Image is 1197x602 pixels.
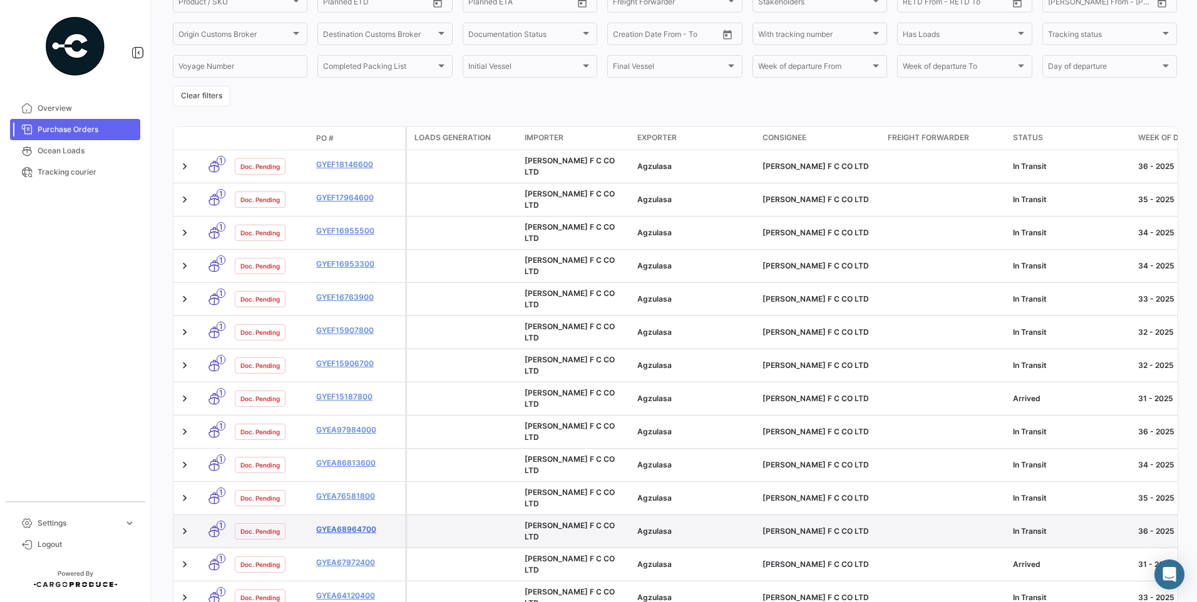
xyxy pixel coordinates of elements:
span: Doc. Pending [240,360,280,370]
button: Clear filters [173,86,230,106]
a: Expand/Collapse Row [178,160,191,173]
span: SEUNG JIN F C CO LTD [763,261,869,270]
span: SEUNG JIN F C CO LTD [763,460,869,469]
span: Agzulasa [637,559,672,569]
div: In Transit [1013,161,1128,172]
datatable-header-cell: Exporter [632,127,758,150]
span: Agzulasa [637,195,672,204]
a: GYEF15906700 [316,358,400,369]
input: To [639,31,689,40]
span: SEUNG JIN F C CO LTD [525,322,615,342]
span: Tracking status [1048,31,1160,40]
span: Week of departure To [903,64,1015,73]
div: In Transit [1013,227,1128,238]
span: Doc. Pending [240,526,280,536]
span: PO # [316,133,334,144]
span: Agzulasa [637,526,672,536]
span: Doc. Pending [240,460,280,470]
span: Ocean Loads [38,145,135,156]
span: SEUNG JIN F C CO LTD [763,394,869,403]
span: Exporter [637,132,677,143]
div: In Transit [1013,260,1128,272]
span: With tracking number [758,31,870,40]
span: SEUNG JIN F C CO LTD [525,454,615,475]
span: SEUNG JIN F C CO LTD [763,559,869,569]
img: powered-by.png [44,15,106,78]
span: Agzulasa [637,327,672,337]
span: 1 [217,487,225,497]
span: Documentation Status [468,31,580,40]
span: Importer [525,132,563,143]
div: In Transit [1013,360,1128,371]
a: GYEF16763900 [316,292,400,303]
span: Agzulasa [637,593,672,602]
span: 1 [217,255,225,265]
button: Open calendar [718,25,737,44]
datatable-header-cell: Consignee [758,127,883,150]
div: In Transit [1013,526,1128,537]
span: Status [1013,132,1043,143]
span: SEUNG JIN F C CO LTD [763,427,869,436]
a: Purchase Orders [10,119,140,140]
a: Expand/Collapse Row [178,426,191,438]
a: GYEF16955500 [316,225,400,237]
span: Consignee [763,132,806,143]
div: In Transit [1013,194,1128,205]
a: GYEF18146600 [316,159,400,170]
span: 1 [217,454,225,464]
span: Settings [38,518,119,529]
div: In Transit [1013,327,1128,338]
div: Arrived [1013,393,1128,404]
span: 1 [217,587,225,596]
span: SEUNG JIN F C CO LTD [763,593,869,602]
a: Expand/Collapse Row [178,359,191,372]
span: SEUNG JIN F C CO LTD [763,327,869,337]
a: GYEA97984000 [316,424,400,436]
a: GYEF15187800 [316,391,400,402]
span: SEUNG JIN F C CO LTD [525,421,615,442]
span: 1 [217,189,225,198]
datatable-header-cell: Status [1008,127,1133,150]
a: Expand/Collapse Row [178,260,191,272]
div: In Transit [1013,293,1128,305]
span: Initial Vessel [468,64,580,73]
span: Agzulasa [637,261,672,270]
a: Expand/Collapse Row [178,525,191,538]
a: Expand/Collapse Row [178,193,191,206]
span: Completed Packing List [323,64,435,73]
span: Loads generation [414,132,491,143]
div: In Transit [1013,492,1128,504]
a: Overview [10,98,140,119]
span: Doc. Pending [240,161,280,171]
a: GYEA67972400 [316,557,400,568]
span: 1 [217,322,225,331]
span: Tracking courier [38,166,135,178]
span: SEUNG JIN F C CO LTD [763,493,869,503]
span: Doc. Pending [240,427,280,437]
span: expand_more [124,518,135,529]
span: Doc. Pending [240,294,280,304]
a: Tracking courier [10,161,140,183]
a: Expand/Collapse Row [178,459,191,471]
span: Day of departure [1048,64,1160,73]
span: Doc. Pending [240,559,280,569]
span: Doc. Pending [240,327,280,337]
div: Arrived [1013,559,1128,570]
span: SEUNG JIN F C CO LTD [525,388,615,409]
datatable-header-cell: PO # [311,128,405,149]
span: Doc. Pending [240,394,280,404]
datatable-header-cell: Freight Forwarder [883,127,1008,150]
a: Expand/Collapse Row [178,492,191,504]
span: 1 [217,554,225,563]
span: Agzulasa [637,394,672,403]
a: Expand/Collapse Row [178,227,191,239]
a: Expand/Collapse Row [178,293,191,305]
span: Destination Customs Broker [323,31,435,40]
a: GYEA86813600 [316,457,400,469]
datatable-header-cell: Importer [520,127,632,150]
span: Agzulasa [637,228,672,237]
span: SEUNG JIN F C CO LTD [763,360,869,370]
span: Overview [38,103,135,114]
a: Expand/Collapse Row [178,392,191,405]
span: Agzulasa [637,294,672,304]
